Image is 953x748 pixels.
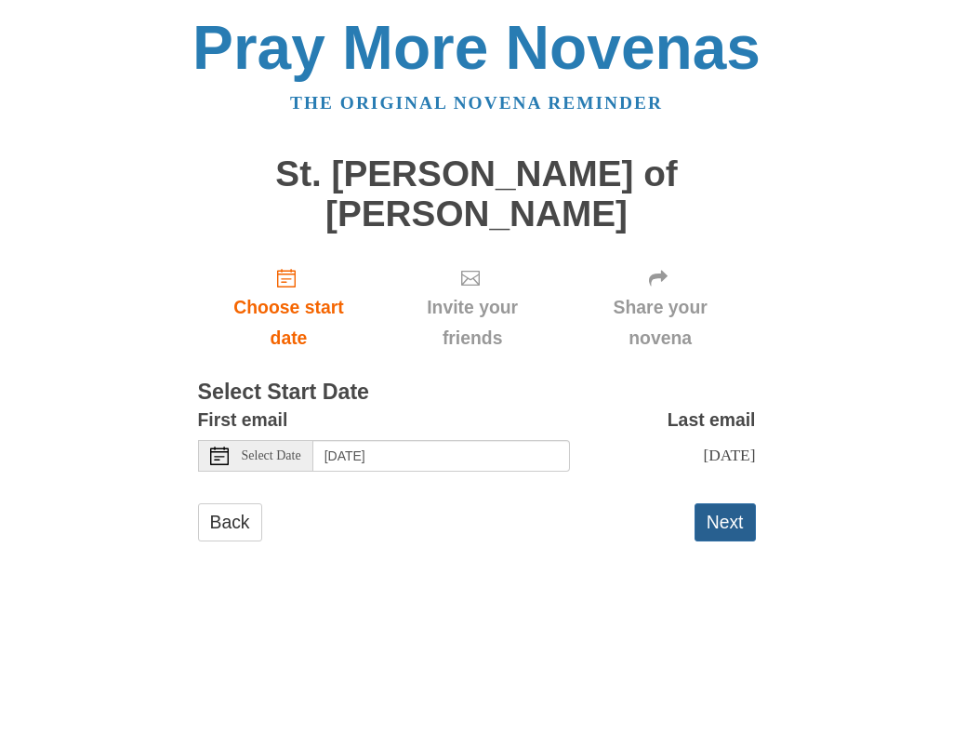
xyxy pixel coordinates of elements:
[198,405,288,435] label: First email
[703,446,755,464] span: [DATE]
[379,252,564,363] div: Click "Next" to confirm your start date first.
[192,13,761,82] a: Pray More Novenas
[217,292,362,354] span: Choose start date
[565,252,756,363] div: Click "Next" to confirm your start date first.
[398,292,546,354] span: Invite your friends
[668,405,756,435] label: Last email
[198,503,262,541] a: Back
[695,503,756,541] button: Next
[198,154,756,234] h1: St. [PERSON_NAME] of [PERSON_NAME]
[198,252,380,363] a: Choose start date
[242,449,301,462] span: Select Date
[584,292,737,354] span: Share your novena
[290,93,663,113] a: The original novena reminder
[198,381,756,405] h3: Select Start Date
